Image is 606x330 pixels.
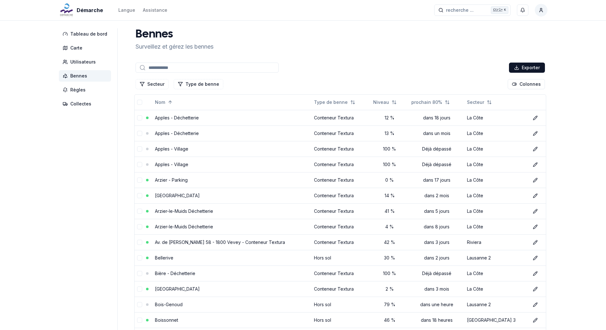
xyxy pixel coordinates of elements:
[411,317,462,323] div: dans 18 heures
[464,188,528,203] td: La Côte
[373,115,406,121] div: 12 %
[143,6,167,14] a: Assistance
[118,6,135,14] button: Langue
[137,193,142,198] button: select-row
[411,255,462,261] div: dans 2 jours
[508,79,545,89] button: Cocher les colonnes
[137,240,142,245] button: select-row
[155,224,213,229] a: Arzier-le-Muids Déchetterie
[155,146,188,152] a: Apples - Village
[77,6,103,14] span: Démarche
[59,84,114,96] a: Règles
[155,255,173,260] a: Bellerive
[509,63,545,73] button: Exporter
[311,141,371,157] td: Conteneur Textura
[155,131,199,136] a: Apples - Déchetterie
[369,97,401,107] button: Not sorted. Click to sort ascending.
[311,157,371,172] td: Conteneur Textura
[373,239,406,246] div: 42 %
[136,28,213,41] h1: Bennes
[464,110,528,125] td: La Côte
[137,178,142,183] button: select-row
[137,302,142,307] button: select-row
[411,301,462,308] div: dans une heure
[137,115,142,120] button: select-row
[137,255,142,260] button: select-row
[137,271,142,276] button: select-row
[137,318,142,323] button: select-row
[137,100,142,105] button: select-all
[411,192,462,199] div: dans 2 mois
[311,219,371,234] td: Conteneur Textura
[373,161,406,168] div: 100 %
[464,203,528,219] td: La Côte
[155,208,213,214] a: Arzier-le-Muids Déchetterie
[137,286,142,292] button: select-row
[411,208,462,214] div: dans 5 jours
[155,302,183,307] a: Bois-Genoud
[311,172,371,188] td: Conteneur Textura
[373,301,406,308] div: 79 %
[311,203,371,219] td: Conteneur Textura
[373,146,406,152] div: 100 %
[464,312,528,328] td: [GEOGRAPHIC_DATA] 3
[411,286,462,292] div: dans 3 mois
[70,45,82,51] span: Carte
[311,266,371,281] td: Conteneur Textura
[464,281,528,297] td: La Côte
[311,297,371,312] td: Hors sol
[59,70,114,82] a: Bennes
[373,177,406,183] div: 0 %
[59,98,114,110] a: Collectes
[434,4,511,16] button: recherche ...Ctrl+K
[70,101,91,107] span: Collectes
[373,192,406,199] div: 14 %
[373,208,406,214] div: 41 %
[411,115,462,121] div: dans 18 jours
[136,42,213,51] p: Surveillez et gérez les bennes
[464,157,528,172] td: La Côte
[59,42,114,54] a: Carte
[155,162,188,167] a: Apples - Village
[464,141,528,157] td: La Côte
[137,224,142,229] button: select-row
[311,250,371,266] td: Hors sol
[464,125,528,141] td: La Côte
[464,250,528,266] td: Lausanne 2
[59,6,106,14] a: Démarche
[136,79,169,89] button: Filtrer les lignes
[137,131,142,136] button: select-row
[70,59,96,65] span: Utilisateurs
[467,99,484,105] span: Secteur
[373,317,406,323] div: 46 %
[155,271,195,276] a: Bière - Déchetterie
[174,79,223,89] button: Filtrer les lignes
[155,115,199,120] a: Apples - Déchetterie
[310,97,359,107] button: Not sorted. Click to sort ascending.
[137,146,142,152] button: select-row
[373,255,406,261] div: 30 %
[70,73,87,79] span: Bennes
[151,97,177,107] button: Sorted ascending. Click to sort descending.
[464,266,528,281] td: La Côte
[70,87,86,93] span: Règles
[155,317,178,323] a: Boissonnet
[155,286,200,292] a: [GEOGRAPHIC_DATA]
[311,234,371,250] td: Conteneur Textura
[311,312,371,328] td: Hors sol
[411,239,462,246] div: dans 3 jours
[311,125,371,141] td: Conteneur Textura
[411,177,462,183] div: dans 17 jours
[373,270,406,277] div: 100 %
[464,172,528,188] td: La Côte
[314,99,348,105] span: Type de benne
[411,146,462,152] div: Déjà dépassé
[59,3,74,18] img: Démarche Logo
[155,239,285,245] a: Av. de [PERSON_NAME] 58 - 1800 Vevey - Conteneur Textura
[137,209,142,214] button: select-row
[463,97,496,107] button: Not sorted. Click to sort ascending.
[118,7,135,13] div: Langue
[373,130,406,137] div: 13 %
[373,99,389,105] span: Niveau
